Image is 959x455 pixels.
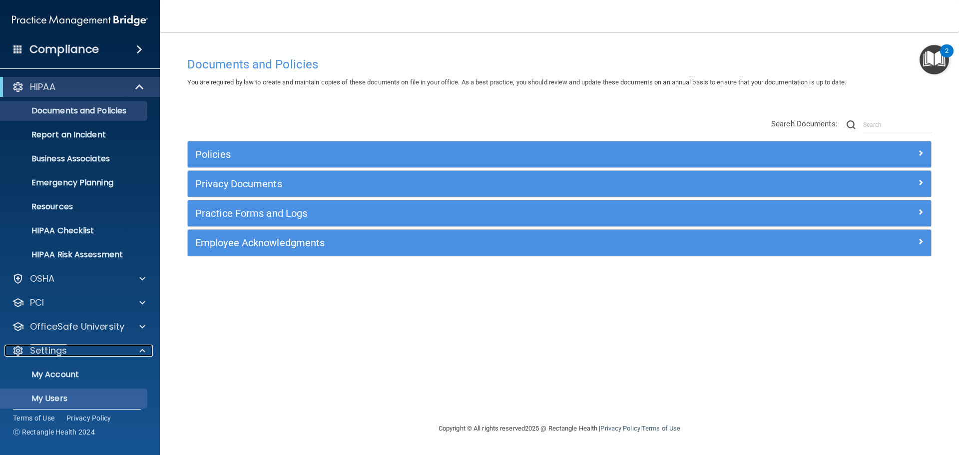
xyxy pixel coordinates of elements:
[6,370,143,380] p: My Account
[195,235,924,251] a: Employee Acknowledgments
[30,273,55,285] p: OSHA
[6,106,143,116] p: Documents and Policies
[13,413,54,423] a: Terms of Use
[30,297,44,309] p: PCI
[642,425,680,432] a: Terms of Use
[863,117,932,132] input: Search
[195,146,924,162] a: Policies
[6,178,143,188] p: Emergency Planning
[12,321,145,333] a: OfficeSafe University
[6,250,143,260] p: HIPAA Risk Assessment
[945,51,949,64] div: 2
[195,176,924,192] a: Privacy Documents
[847,120,856,129] img: ic-search.3b580494.png
[187,78,846,86] span: You are required by law to create and maintain copies of these documents on file in your office. ...
[195,208,738,219] h5: Practice Forms and Logs
[12,81,145,93] a: HIPAA
[377,413,742,445] div: Copyright © All rights reserved 2025 @ Rectangle Health | |
[195,178,738,189] h5: Privacy Documents
[6,202,143,212] p: Resources
[6,130,143,140] p: Report an Incident
[29,42,99,56] h4: Compliance
[30,81,55,93] p: HIPAA
[6,394,143,404] p: My Users
[30,321,124,333] p: OfficeSafe University
[30,345,67,357] p: Settings
[195,237,738,248] h5: Employee Acknowledgments
[187,58,932,71] h4: Documents and Policies
[600,425,640,432] a: Privacy Policy
[12,10,148,30] img: PMB logo
[920,45,949,74] button: Open Resource Center, 2 new notifications
[6,226,143,236] p: HIPAA Checklist
[6,154,143,164] p: Business Associates
[12,297,145,309] a: PCI
[195,205,924,221] a: Practice Forms and Logs
[12,345,145,357] a: Settings
[12,273,145,285] a: OSHA
[771,119,838,128] span: Search Documents:
[13,427,95,437] span: Ⓒ Rectangle Health 2024
[66,413,111,423] a: Privacy Policy
[195,149,738,160] h5: Policies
